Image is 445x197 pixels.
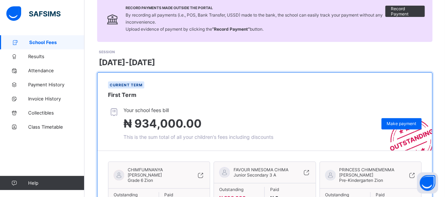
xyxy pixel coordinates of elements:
[28,124,84,130] span: Class Timetable
[99,50,115,54] span: SESSION
[128,178,153,183] span: Grade 6 Zion
[417,172,438,193] button: Open asap
[28,82,84,87] span: Payment History
[108,91,136,98] span: First Term
[339,178,383,183] span: Pre-Kindergarten Zion
[387,121,416,126] span: Make payment
[28,68,84,73] span: Attendance
[123,117,202,130] span: ₦ 934,000.00
[126,6,386,10] span: Record Payments Made Outside the Portal
[6,6,61,21] img: safsims
[381,110,432,150] img: outstanding-stamp.3c148f88c3ebafa6da95868fa43343a1.svg
[390,6,419,17] span: Record Payment
[212,26,250,32] b: “Record Payment”
[270,187,310,192] span: Paid
[123,107,273,113] span: Your school fees bill
[99,58,155,67] span: [DATE]-[DATE]
[339,167,398,178] span: PRINCESS CHIMNEMENMA [PERSON_NAME]
[29,39,84,45] span: School Fees
[28,96,84,101] span: Invoice History
[128,167,186,178] span: CHIMFUMNANYA [PERSON_NAME]
[233,172,276,178] span: Junior Secondary 3 A
[110,83,142,87] span: Current term
[126,12,383,32] span: By recording all payments (i.e., POS, Bank Transfer, USSD) made to the bank, the school can easil...
[28,110,84,116] span: Collectibles
[233,167,288,172] span: FAVOUR NMESOMA CHIMA
[219,187,259,192] span: Outstanding
[28,54,84,59] span: Results
[28,180,84,186] span: Help
[123,134,273,140] span: This is the sum total of all your children's fees including discounts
